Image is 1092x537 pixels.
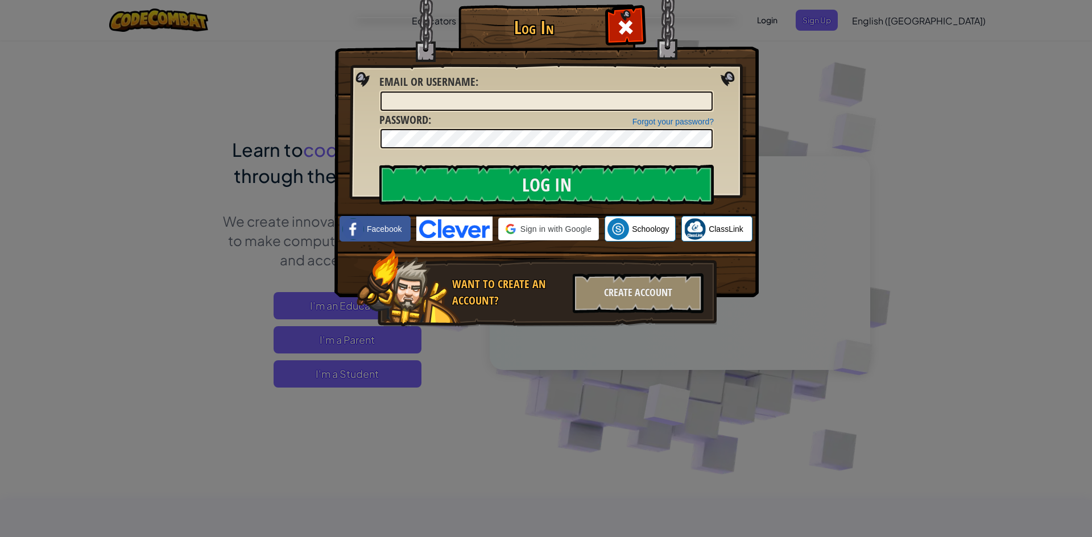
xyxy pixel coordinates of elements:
div: Want to create an account? [452,276,566,309]
span: Email or Username [379,74,475,89]
img: clever-logo-blue.png [416,217,493,241]
span: Facebook [367,223,402,235]
label: : [379,112,431,128]
span: Sign in with Google [520,223,591,235]
span: Schoology [632,223,669,235]
img: schoology.png [607,218,629,240]
img: classlink-logo-small.png [684,218,706,240]
div: Sign in with Google [498,218,599,240]
img: facebook_small.png [342,218,364,240]
span: Password [379,112,428,127]
a: Forgot your password? [632,117,714,126]
label: : [379,74,478,90]
input: Log In [379,165,714,205]
div: Create Account [573,273,704,313]
h1: Log In [461,18,606,38]
span: ClassLink [709,223,743,235]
